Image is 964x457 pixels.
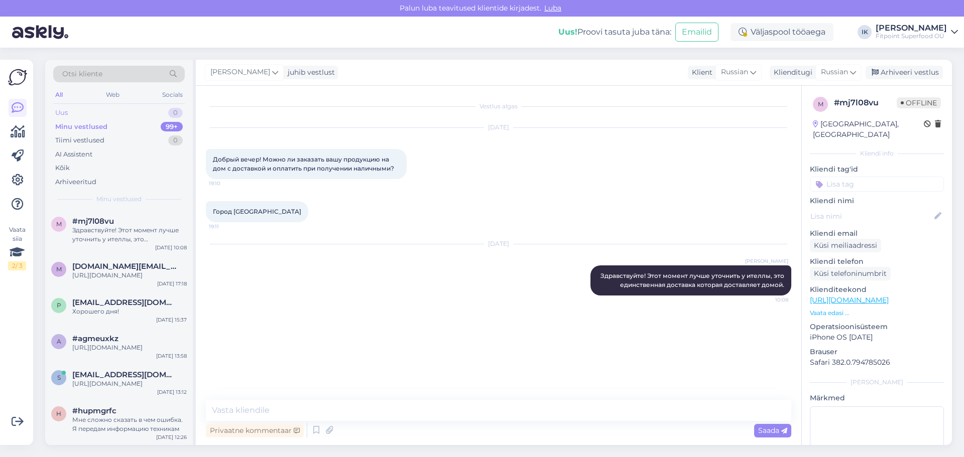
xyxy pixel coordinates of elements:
[810,149,944,158] div: Kliendi info
[206,123,791,132] div: [DATE]
[160,88,185,101] div: Socials
[206,239,791,248] div: [DATE]
[72,406,116,415] span: #hupmgrfc
[821,67,848,78] span: Russian
[8,261,26,270] div: 2 / 3
[745,257,788,265] span: [PERSON_NAME]
[810,309,944,318] p: Vaata edasi ...
[834,97,897,109] div: # mj7l08vu
[72,334,118,343] span: #agmeuxkz
[72,379,187,388] div: [URL][DOMAIN_NAME]
[810,267,891,280] div: Küsi telefoninumbrit
[96,195,142,204] span: Minu vestlused
[558,27,577,37] b: Uus!
[209,223,247,230] span: 19:11
[675,23,718,42] button: Emailid
[721,67,748,78] span: Russian
[55,108,68,118] div: Uus
[53,88,65,101] div: All
[858,25,872,39] div: IK
[55,149,92,160] div: AI Assistent
[284,67,335,78] div: juhib vestlust
[57,374,61,381] span: s
[157,388,187,396] div: [DATE] 13:12
[866,66,943,79] div: Arhiveeri vestlus
[810,347,944,357] p: Brauser
[209,180,247,187] span: 19:10
[810,228,944,239] p: Kliendi email
[541,4,564,13] span: Luba
[168,135,183,145] div: 0
[558,26,671,38] div: Proovi tasuta juba täna:
[813,119,924,140] div: [GEOGRAPHIC_DATA], [GEOGRAPHIC_DATA]
[876,24,947,32] div: [PERSON_NAME]
[688,67,712,78] div: Klient
[213,156,394,172] span: Добрый вечер! Можно ли заказать вашу продукцию на дом с доставкой и оплатить при получении наличн...
[8,68,27,87] img: Askly Logo
[56,410,61,417] span: h
[72,370,177,379] span: saga.sanja18@gmail.com
[55,122,107,132] div: Minu vestlused
[810,196,944,206] p: Kliendi nimi
[206,102,791,111] div: Vestlus algas
[810,256,944,267] p: Kliendi telefon
[57,301,61,309] span: p
[56,265,62,273] span: m
[57,338,61,345] span: a
[810,295,889,304] a: [URL][DOMAIN_NAME]
[104,88,122,101] div: Web
[810,284,944,295] p: Klienditeekond
[731,23,833,41] div: Väljaspool tööaega
[810,164,944,175] p: Kliendi tag'id
[876,24,958,40] a: [PERSON_NAME]Fitpoint Superfood OÜ
[810,239,881,252] div: Küsi meiliaadressi
[156,352,187,360] div: [DATE] 13:58
[770,67,812,78] div: Klienditugi
[72,307,187,316] div: Хорошего дня!
[72,298,177,307] span: p.selihh@gmail.com
[8,225,26,270] div: Vaata siia
[156,316,187,324] div: [DATE] 15:37
[56,220,62,228] span: m
[72,271,187,280] div: [URL][DOMAIN_NAME]
[72,262,177,271] span: margarita.gold.re@gmail.com
[600,272,786,288] span: Здравствуйте! Этот момент лучше уточнить у ителлы, это единственная доставка которая доставляет д...
[55,177,96,187] div: Arhiveeritud
[213,208,301,215] span: Город [GEOGRAPHIC_DATA]
[72,343,187,352] div: [URL][DOMAIN_NAME]
[810,177,944,192] input: Lisa tag
[818,100,823,108] span: m
[810,332,944,343] p: iPhone OS [DATE]
[897,97,941,108] span: Offline
[810,211,932,222] input: Lisa nimi
[161,122,183,132] div: 99+
[55,135,104,145] div: Tiimi vestlused
[168,108,183,118] div: 0
[810,393,944,403] p: Märkmed
[751,296,788,303] span: 10:08
[810,378,944,387] div: [PERSON_NAME]
[210,67,270,78] span: [PERSON_NAME]
[72,217,114,226] span: #mj7l08vu
[876,32,947,40] div: Fitpoint Superfood OÜ
[206,424,304,437] div: Privaatne kommentaar
[157,280,187,287] div: [DATE] 17:18
[62,69,102,79] span: Otsi kliente
[810,322,944,332] p: Operatsioonisüsteem
[155,244,187,251] div: [DATE] 10:08
[156,433,187,441] div: [DATE] 12:26
[55,163,70,173] div: Kõik
[758,426,787,435] span: Saada
[72,415,187,433] div: Мне сложно сказать в чем ошибка. Я передам информацию техникам
[810,357,944,368] p: Safari 382.0.794785026
[72,226,187,244] div: Здравствуйте! Этот момент лучше уточнить у ителлы, это единственная доставка которая доставляет д...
